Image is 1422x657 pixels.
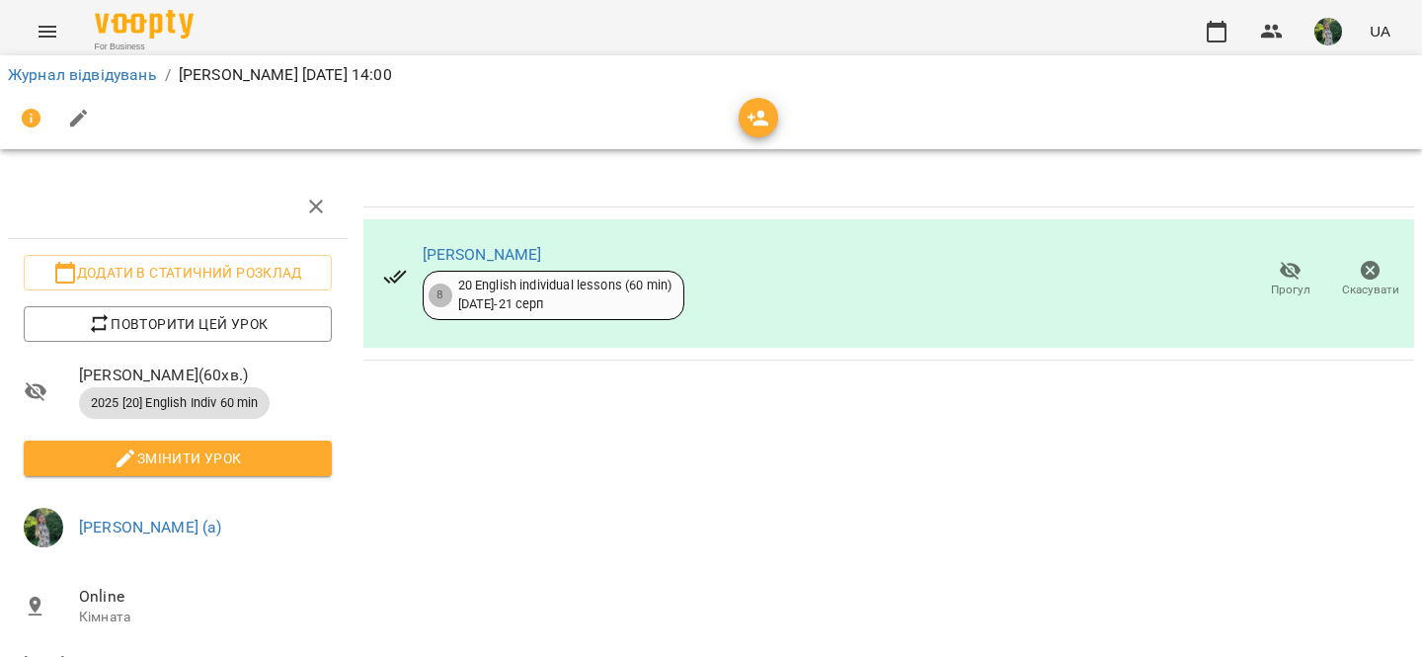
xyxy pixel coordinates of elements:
button: Додати в статичний розклад [24,255,332,290]
span: Прогул [1271,282,1310,298]
img: 429a96cc9ef94a033d0b11a5387a5960.jfif [24,508,63,547]
nav: breadcrumb [8,63,1414,87]
button: Змінити урок [24,441,332,476]
div: 20 English individual lessons (60 min) [DATE] - 21 серп [458,277,672,313]
span: 2025 [20] English Indiv 60 min [79,394,270,412]
p: Кімната [79,608,332,627]
span: Скасувати [1342,282,1399,298]
span: For Business [95,41,194,53]
div: 8 [429,284,452,307]
button: Menu [24,8,71,55]
a: [PERSON_NAME] [423,245,542,264]
p: [PERSON_NAME] [DATE] 14:00 [179,63,392,87]
button: Прогул [1250,252,1330,307]
span: [PERSON_NAME] ( 60 хв. ) [79,364,332,387]
button: UA [1362,13,1398,49]
a: Журнал відвідувань [8,65,157,84]
span: Online [79,585,332,609]
li: / [165,63,171,87]
button: Повторити цей урок [24,306,332,342]
span: Додати в статичний розклад [39,261,316,285]
button: Скасувати [1330,252,1410,307]
img: Voopty Logo [95,10,194,39]
span: Змінити урок [39,447,316,470]
span: UA [1370,21,1390,41]
a: [PERSON_NAME] (а) [79,518,222,536]
span: Повторити цей урок [39,312,316,336]
img: 429a96cc9ef94a033d0b11a5387a5960.jfif [1314,18,1342,45]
